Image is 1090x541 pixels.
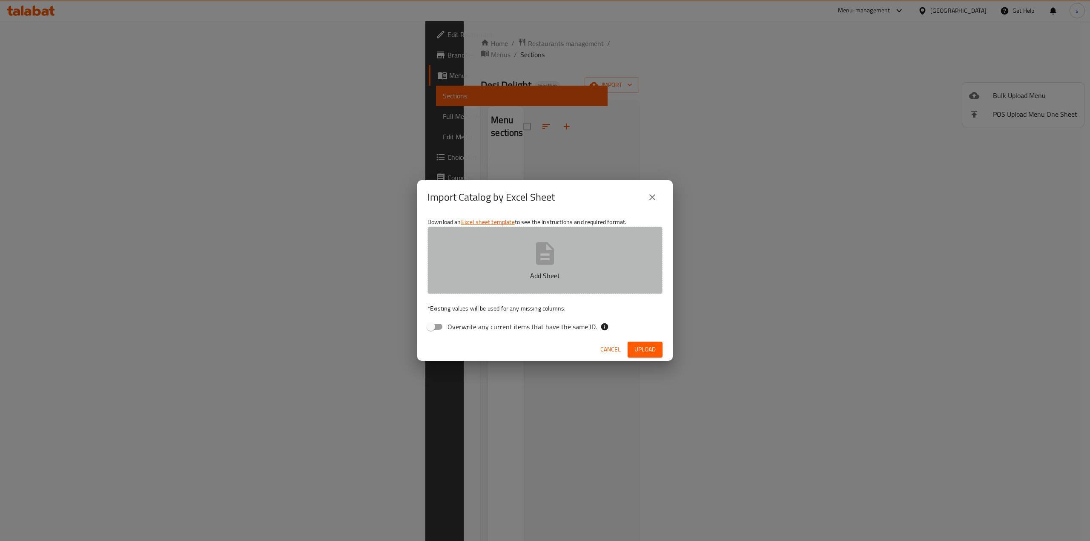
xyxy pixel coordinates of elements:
span: Upload [634,344,656,355]
p: Add Sheet [441,270,649,281]
span: Cancel [600,344,621,355]
button: Cancel [597,342,624,357]
a: Excel sheet template [461,216,515,227]
svg: If the overwrite option isn't selected, then the items that match an existing ID will be ignored ... [600,322,609,331]
h2: Import Catalog by Excel Sheet [427,190,555,204]
button: Upload [628,342,663,357]
button: Add Sheet [427,227,663,294]
p: Existing values will be used for any missing columns. [427,304,663,313]
span: Overwrite any current items that have the same ID. [447,322,597,332]
button: close [642,187,663,207]
div: Download an to see the instructions and required format. [417,214,673,338]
